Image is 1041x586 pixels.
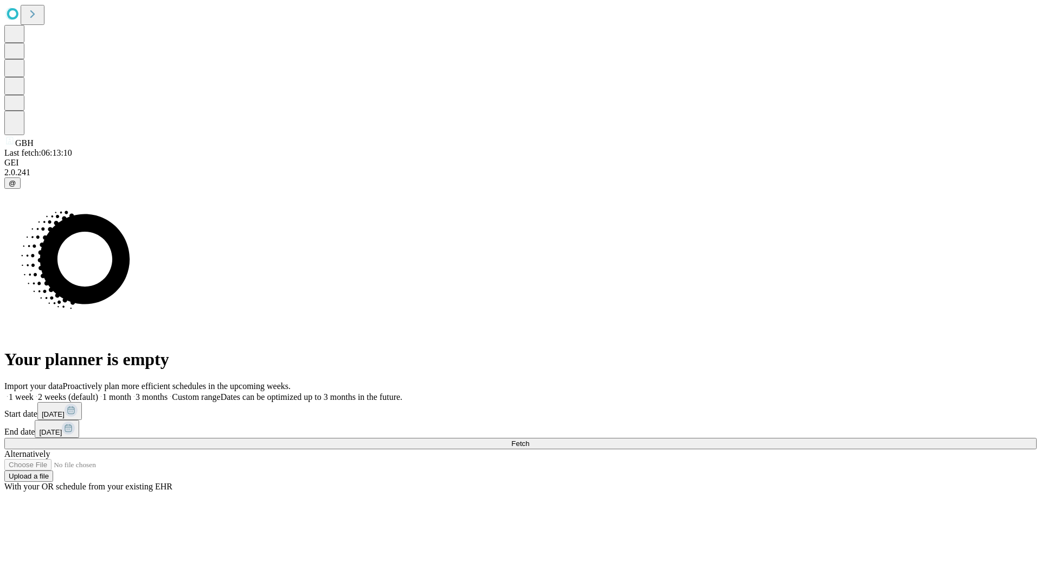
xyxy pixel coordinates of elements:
[4,438,1037,449] button: Fetch
[37,402,82,420] button: [DATE]
[4,168,1037,177] div: 2.0.241
[4,420,1037,438] div: End date
[63,381,291,391] span: Proactively plan more efficient schedules in the upcoming weeks.
[38,392,98,402] span: 2 weeks (default)
[172,392,220,402] span: Custom range
[9,392,34,402] span: 1 week
[15,138,34,148] span: GBH
[4,177,21,189] button: @
[9,179,16,187] span: @
[4,381,63,391] span: Import your data
[221,392,402,402] span: Dates can be optimized up to 3 months in the future.
[4,470,53,482] button: Upload a file
[4,158,1037,168] div: GEI
[4,402,1037,420] div: Start date
[136,392,168,402] span: 3 months
[4,148,72,157] span: Last fetch: 06:13:10
[4,349,1037,370] h1: Your planner is empty
[4,449,50,458] span: Alternatively
[4,482,172,491] span: With your OR schedule from your existing EHR
[42,410,65,418] span: [DATE]
[511,439,529,448] span: Fetch
[35,420,79,438] button: [DATE]
[39,428,62,436] span: [DATE]
[102,392,131,402] span: 1 month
